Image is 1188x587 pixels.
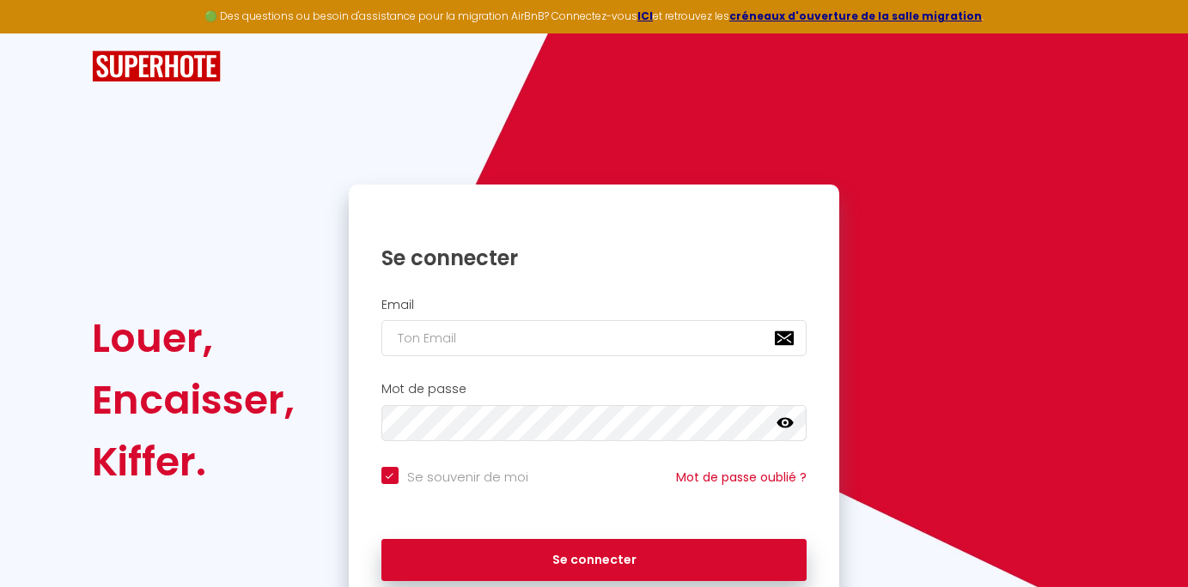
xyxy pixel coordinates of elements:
[92,369,295,431] div: Encaisser,
[381,539,807,582] button: Se connecter
[729,9,982,23] a: créneaux d'ouverture de la salle migration
[381,382,807,396] h2: Mot de passe
[92,51,221,82] img: SuperHote logo
[676,469,807,486] a: Mot de passe oublié ?
[381,245,807,271] h1: Se connecter
[381,298,807,312] h2: Email
[381,320,807,356] input: Ton Email
[92,431,295,493] div: Kiffer.
[637,9,653,23] a: ICI
[92,307,295,369] div: Louer,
